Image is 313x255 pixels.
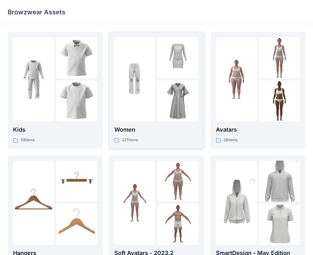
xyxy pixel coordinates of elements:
p: 59 items [21,137,35,143]
img: folder 3 [157,204,198,245]
img: folder 1 [13,182,54,223]
a: folder 1folder 2folder 3Women221items [109,32,204,149]
img: folder 1 [114,182,155,223]
a: folder 1folder 2folder 3Avatars26items [210,32,305,149]
p: Women [114,125,198,134]
img: folder 2 [259,150,300,212]
img: folder 2 [56,161,97,202]
p: Kids [13,125,97,134]
img: folder 3 [56,80,97,121]
img: folder 2 [56,37,97,78]
a: folder 1folder 2folder 3Kids59items [8,32,103,149]
p: 26 items [224,137,238,143]
img: folder 1 [216,172,257,234]
img: folder 1 [114,59,155,100]
img: folder 2 [259,37,300,78]
img: folder 1 [13,59,54,100]
img: folder 1 [216,59,257,100]
img: folder 3 [157,80,198,121]
img: folder 3 [259,80,300,121]
p: 221 items [122,137,138,143]
img: folder 2 [157,161,198,202]
p: Browzwear Assets [8,8,65,17]
img: folder 3 [56,204,97,245]
p: Avatars [216,125,300,134]
img: folder 2 [157,37,198,78]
